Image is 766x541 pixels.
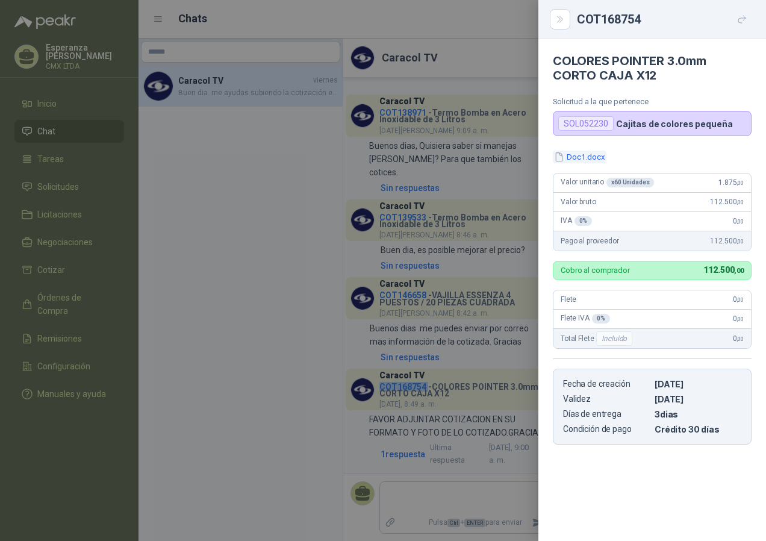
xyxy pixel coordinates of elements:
[736,238,744,245] span: ,00
[577,10,752,29] div: COT168754
[736,316,744,322] span: ,00
[553,151,606,163] button: Doc1.docx
[561,237,619,245] span: Pago al proveedor
[563,394,650,404] p: Validez
[736,199,744,205] span: ,00
[733,295,744,304] span: 0
[592,314,610,324] div: 0 %
[655,424,741,434] p: Crédito 30 días
[734,267,744,275] span: ,00
[655,379,741,389] p: [DATE]
[553,54,752,83] h4: COLORES POINTER 3.0mm CORTO CAJA X12
[710,237,744,245] span: 112.500
[736,296,744,303] span: ,00
[616,119,732,129] p: Cajitas de colores pequeña
[736,218,744,225] span: ,00
[561,266,630,274] p: Cobro al comprador
[561,295,576,304] span: Flete
[563,379,650,389] p: Fecha de creación
[733,217,744,225] span: 0
[563,409,650,419] p: Días de entrega
[574,216,593,226] div: 0 %
[561,314,610,324] span: Flete IVA
[561,178,654,187] span: Valor unitario
[736,336,744,342] span: ,00
[733,334,744,343] span: 0
[733,314,744,323] span: 0
[563,424,650,434] p: Condición de pago
[553,12,567,27] button: Close
[553,97,752,106] p: Solicitud a la que pertenece
[561,331,635,346] span: Total Flete
[561,198,596,206] span: Valor bruto
[558,116,614,131] div: SOL052230
[561,216,592,226] span: IVA
[596,331,632,346] div: Incluido
[703,265,744,275] span: 112.500
[655,394,741,404] p: [DATE]
[710,198,744,206] span: 112.500
[736,180,744,186] span: ,00
[606,178,654,187] div: x 60 Unidades
[718,178,744,187] span: 1.875
[655,409,741,419] p: 3 dias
